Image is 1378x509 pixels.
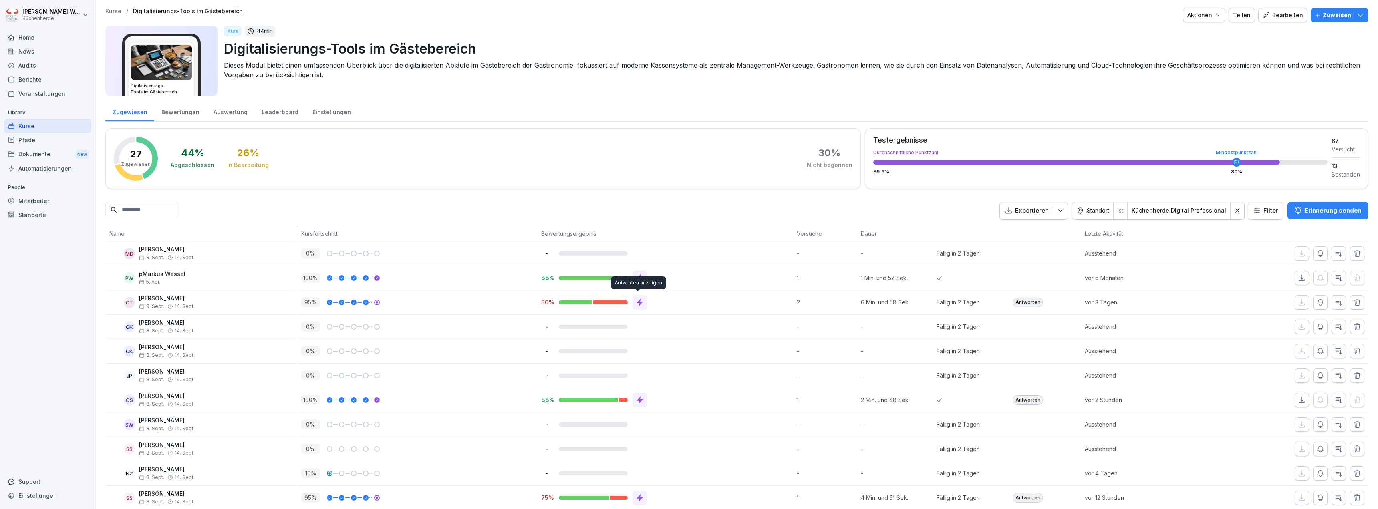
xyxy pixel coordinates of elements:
[1132,207,1226,215] div: Küchenherde Digital Professional
[237,148,259,158] div: 26 %
[818,148,840,158] div: 30 %
[301,493,320,503] p: 95 %
[4,72,91,87] div: Berichte
[124,419,135,430] div: SW
[126,8,128,15] p: /
[224,38,1362,59] p: Digitalisierungs-Tools im Gästebereich
[175,475,195,480] span: 14. Sept.
[4,58,91,72] a: Audits
[139,417,195,424] p: [PERSON_NAME]
[1183,8,1225,22] button: Aktionen
[139,499,164,505] span: 8. Sept.
[1085,229,1197,238] p: Letzte Aktivität
[861,322,937,331] p: -
[124,346,135,357] div: CK
[937,347,980,355] div: Fällig in 2 Tagen
[1233,11,1251,20] div: Teilen
[224,26,242,36] div: Kurs
[175,401,195,407] span: 14. Sept.
[124,394,135,406] div: CS
[154,101,206,121] div: Bewertungen
[1114,202,1127,219] div: ist
[257,27,273,35] p: 44 min
[4,119,91,133] a: Kurse
[301,346,320,356] p: 0 %
[861,493,937,502] p: 4 Min. und 51 Sek.
[541,274,552,282] p: 88%
[301,229,533,238] p: Kursfortschritt
[131,45,192,80] img: u5o6hwt2vfcozzv2rxj2ipth.png
[139,271,185,278] p: pMarkus Wessel
[937,469,980,477] div: Fällig in 2 Tagen
[139,393,195,400] p: [PERSON_NAME]
[1229,8,1255,22] button: Teilen
[133,8,243,15] a: Digitalisierungs-Tools im Gästebereich
[4,87,91,101] a: Veranstaltungen
[4,161,91,175] a: Automatisierungen
[861,249,937,258] p: -
[130,149,142,159] p: 27
[175,352,195,358] span: 14. Sept.
[937,322,980,331] div: Fällig in 2 Tagen
[1085,347,1201,355] p: Ausstehend
[301,322,320,332] p: 0 %
[301,248,320,258] p: 0 %
[873,137,1328,144] div: Testergebnisse
[124,272,135,284] div: pW
[301,468,320,478] p: 10 %
[797,469,857,477] p: -
[175,377,195,382] span: 14. Sept.
[1013,395,1043,405] div: Antworten
[797,493,857,502] p: 1
[1332,137,1360,145] div: 67
[4,30,91,44] a: Home
[1248,202,1283,219] button: Filter
[1085,493,1201,502] p: vor 12 Stunden
[797,298,857,306] p: 2
[797,445,857,453] p: -
[937,298,980,306] div: Fällig in 2 Tagen
[541,347,552,355] p: -
[301,297,320,307] p: 95 %
[139,344,195,351] p: [PERSON_NAME]
[541,396,552,404] p: 88%
[873,169,1328,174] div: 89.6 %
[139,246,195,253] p: [PERSON_NAME]
[121,161,151,168] p: Zugewiesen
[109,229,293,238] p: Name
[1258,8,1307,22] a: Bearbeiten
[4,194,91,208] a: Mitarbeiter
[873,150,1328,155] div: Durchschnittliche Punktzahl
[301,444,320,454] p: 0 %
[807,161,852,169] div: Nicht begonnen
[937,420,980,429] div: Fällig in 2 Tagen
[139,426,164,431] span: 8. Sept.
[541,249,552,257] p: -
[139,368,195,375] p: [PERSON_NAME]
[139,401,164,407] span: 8. Sept.
[4,44,91,58] a: News
[1287,202,1368,219] button: Erinnerung senden
[175,499,195,505] span: 14. Sept.
[1013,298,1043,307] div: Antworten
[224,60,1362,80] p: Dieses Modul bietet einen umfassenden Überblick über die digitalisierten Abläufe im Gästebereich ...
[139,450,164,456] span: 8. Sept.
[937,445,980,453] div: Fällig in 2 Tagen
[4,147,91,162] div: Dokumente
[124,248,135,259] div: MD
[1085,396,1201,404] p: vor 2 Stunden
[305,101,358,121] div: Einstellungen
[1263,11,1303,20] div: Bearbeiten
[4,208,91,222] div: Standorte
[254,101,305,121] a: Leaderboard
[139,320,195,326] p: [PERSON_NAME]
[181,148,204,158] div: 44 %
[175,328,195,334] span: 14. Sept.
[301,419,320,429] p: 0 %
